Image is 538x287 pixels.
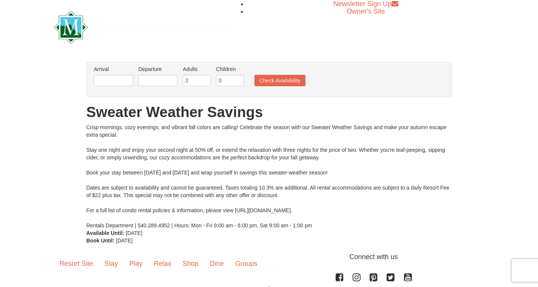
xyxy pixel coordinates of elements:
[86,230,125,236] strong: Available Until:
[183,65,211,73] label: Adults
[54,11,227,44] img: Massanutten Resort Logo
[230,252,263,275] a: Groups
[54,252,99,275] a: Resort Site
[94,65,133,73] label: Arrival
[54,17,227,35] a: Massanutten Resort
[254,75,305,86] button: Check Availability
[177,252,204,275] a: Shop
[126,230,142,236] span: [DATE]
[216,65,244,73] label: Children
[86,238,115,244] strong: Book Until:
[138,65,177,73] label: Departure
[124,252,148,275] a: Play
[347,8,385,15] a: Owner's Site
[99,252,124,275] a: Stay
[86,105,452,120] h1: Sweater Weather Savings
[54,252,484,262] p: Connect with us
[204,252,230,275] a: Dine
[116,238,133,244] span: [DATE]
[86,123,452,229] div: Crisp mornings, cozy evenings, and vibrant fall colors are calling! Celebrate the season with our...
[148,252,177,275] a: Relax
